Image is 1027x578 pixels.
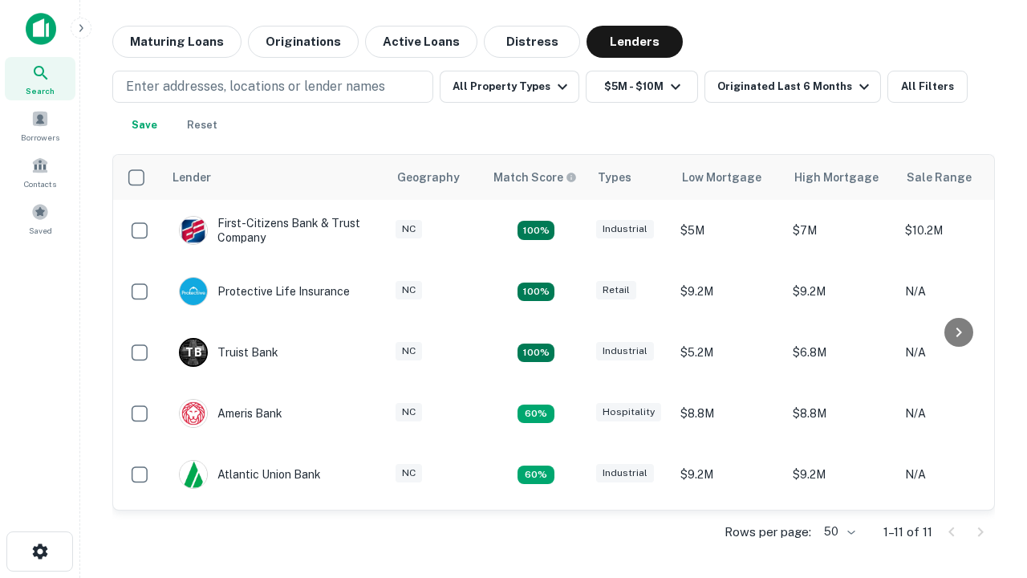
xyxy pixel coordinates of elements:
th: High Mortgage [785,155,897,200]
td: $8.8M [672,383,785,444]
div: Matching Properties: 1, hasApolloMatch: undefined [518,405,554,424]
button: All Property Types [440,71,579,103]
span: Search [26,84,55,97]
div: Hospitality [596,403,661,421]
div: High Mortgage [794,168,879,187]
td: $9.2M [672,444,785,505]
div: Matching Properties: 1, hasApolloMatch: undefined [518,466,554,485]
span: Contacts [24,177,56,190]
button: Save your search to get updates of matches that match your search criteria. [119,109,170,141]
img: picture [180,461,207,488]
p: Enter addresses, locations or lender names [126,77,385,96]
button: Reset [177,109,228,141]
iframe: Chat Widget [947,450,1027,527]
td: $8.8M [785,383,897,444]
div: NC [396,403,422,421]
div: NC [396,281,422,299]
button: Enter addresses, locations or lender names [112,71,433,103]
p: Rows per page: [725,523,811,542]
div: Matching Properties: 2, hasApolloMatch: undefined [518,283,554,302]
td: $9.2M [785,444,897,505]
div: Industrial [596,464,654,482]
button: All Filters [887,71,968,103]
div: Lender [173,168,211,187]
div: Industrial [596,220,654,238]
img: picture [180,217,207,244]
th: Geography [388,155,484,200]
th: Low Mortgage [672,155,785,200]
div: Atlantic Union Bank [179,460,321,489]
button: Maturing Loans [112,26,242,58]
div: Geography [397,168,460,187]
div: Industrial [596,342,654,360]
div: NC [396,220,422,238]
button: Active Loans [365,26,477,58]
img: picture [180,278,207,305]
div: Low Mortgage [682,168,761,187]
div: First-citizens Bank & Trust Company [179,216,371,245]
h6: Match Score [493,169,574,186]
th: Capitalize uses an advanced AI algorithm to match your search with the best lender. The match sco... [484,155,588,200]
button: Originations [248,26,359,58]
button: Originated Last 6 Months [704,71,881,103]
div: NC [396,342,422,360]
div: Matching Properties: 2, hasApolloMatch: undefined [518,221,554,240]
th: Types [588,155,672,200]
p: 1–11 of 11 [883,523,932,542]
div: Originated Last 6 Months [717,77,874,96]
div: 50 [818,520,858,543]
a: Borrowers [5,104,75,147]
td: $9.2M [785,261,897,322]
span: Borrowers [21,131,59,144]
img: capitalize-icon.png [26,13,56,45]
td: $6.8M [785,322,897,383]
div: Retail [596,281,636,299]
div: Matching Properties: 3, hasApolloMatch: undefined [518,344,554,363]
div: NC [396,464,422,482]
div: Capitalize uses an advanced AI algorithm to match your search with the best lender. The match sco... [493,169,577,186]
div: Truist Bank [179,338,278,367]
div: Protective Life Insurance [179,277,350,306]
span: Saved [29,224,52,237]
div: Ameris Bank [179,399,282,428]
td: $9.2M [672,261,785,322]
button: Distress [484,26,580,58]
div: Types [598,168,631,187]
a: Saved [5,197,75,240]
button: $5M - $10M [586,71,698,103]
img: picture [180,400,207,427]
th: Lender [163,155,388,200]
p: T B [185,344,201,361]
div: Sale Range [907,168,972,187]
td: $5.2M [672,322,785,383]
button: Lenders [587,26,683,58]
td: $7M [785,200,897,261]
a: Contacts [5,150,75,193]
td: $6.3M [785,505,897,566]
td: $6.3M [672,505,785,566]
a: Search [5,57,75,100]
td: $5M [672,200,785,261]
